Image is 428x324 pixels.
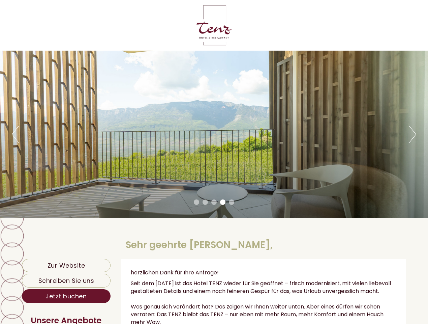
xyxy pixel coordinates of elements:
[120,5,146,16] div: [DATE]
[22,289,111,303] a: Jetzt buchen
[126,240,273,250] h1: Sehr geehrte [PERSON_NAME],
[221,176,266,190] button: Senden
[131,269,396,277] p: herzlichen Dank für Ihre Anfrage!
[5,20,120,40] div: Guten Tag, wie können wir Ihnen helfen?
[10,34,117,39] small: 00:01
[12,126,19,143] button: Previous
[409,126,416,143] button: Next
[22,274,111,288] a: Schreiben Sie uns
[22,259,111,272] a: Zur Website
[10,21,117,26] div: Hotel Tenz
